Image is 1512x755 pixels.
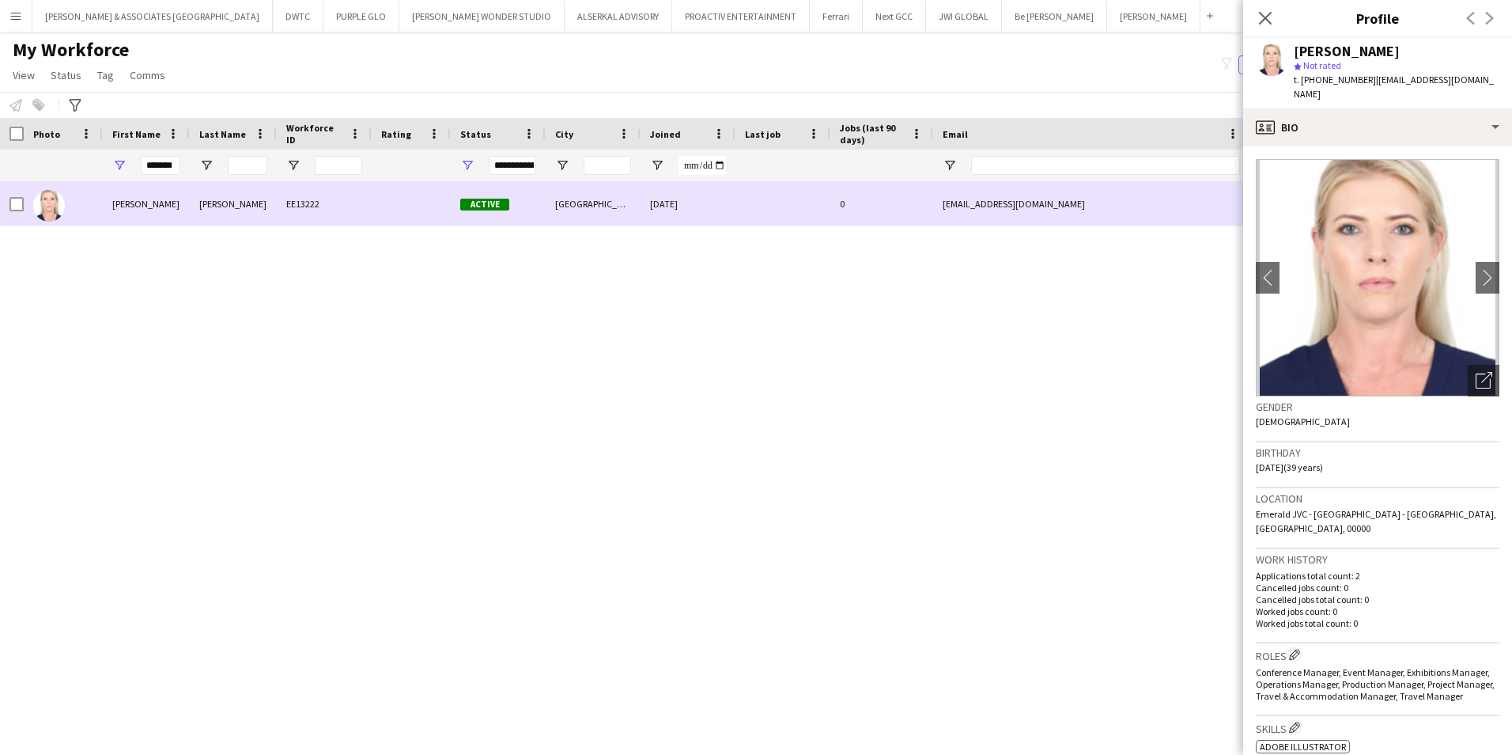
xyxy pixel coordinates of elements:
[112,128,161,140] span: First Name
[33,190,65,222] img: Natalie Lober
[840,122,905,146] span: Jobs (last 90 days)
[1256,491,1499,506] h3: Location
[460,128,491,140] span: Status
[123,65,172,85] a: Comms
[863,1,926,32] button: Next GCC
[1256,617,1499,629] p: Worked jobs total count: 0
[228,156,267,175] input: Last Name Filter Input
[943,128,968,140] span: Email
[1294,74,1494,100] span: | [EMAIL_ADDRESS][DOMAIN_NAME]
[381,128,411,140] span: Rating
[1256,594,1499,605] p: Cancelled jobs total count: 0
[44,65,88,85] a: Status
[565,1,672,32] button: ALSERKAL ADVISORY
[130,68,165,82] span: Comms
[277,182,372,226] div: EE13222
[1256,647,1499,663] h3: Roles
[933,182,1249,226] div: [EMAIL_ADDRESS][DOMAIN_NAME]
[1256,159,1499,396] img: Crew avatar or photo
[1256,508,1496,534] span: Emerald JVC - [GEOGRAPHIC_DATA] - [GEOGRAPHIC_DATA], [GEOGRAPHIC_DATA], 00000
[971,156,1240,175] input: Email Filter Input
[286,122,343,146] span: Workforce ID
[323,1,399,32] button: PURPLE GLO
[1002,1,1107,32] button: Be [PERSON_NAME]
[745,128,781,140] span: Last job
[546,182,641,226] div: [GEOGRAPHIC_DATA]
[650,128,681,140] span: Joined
[1260,741,1346,753] span: Adobe Illustrator
[51,68,81,82] span: Status
[555,158,569,173] button: Open Filter Menu
[1256,461,1323,473] span: [DATE] (39 years)
[460,158,474,173] button: Open Filter Menu
[103,182,190,226] div: [PERSON_NAME]
[641,182,735,226] div: [DATE]
[1256,719,1499,736] h3: Skills
[199,158,214,173] button: Open Filter Menu
[32,1,273,32] button: [PERSON_NAME] & ASSOCIATES [GEOGRAPHIC_DATA]
[1238,55,1317,74] button: Everyone5,897
[399,1,565,32] button: [PERSON_NAME] WONDER STUDIO
[13,38,129,62] span: My Workforce
[1256,415,1350,427] span: [DEMOGRAPHIC_DATA]
[830,182,933,226] div: 0
[13,68,35,82] span: View
[1468,365,1499,396] div: Open photos pop-in
[286,158,301,173] button: Open Filter Menu
[1303,59,1341,71] span: Not rated
[555,128,573,140] span: City
[33,128,60,140] span: Photo
[199,128,246,140] span: Last Name
[679,156,726,175] input: Joined Filter Input
[672,1,810,32] button: PROACTIV ENTERTAINMENT
[584,156,631,175] input: City Filter Input
[6,65,41,85] a: View
[141,156,180,175] input: First Name Filter Input
[650,158,664,173] button: Open Filter Menu
[1256,582,1499,594] p: Cancelled jobs count: 0
[190,182,277,226] div: [PERSON_NAME]
[1256,400,1499,414] h3: Gender
[1256,666,1495,702] span: Conference Manager, Event Manager, Exhibitions Manager, Operations Manager, Production Manager, P...
[1256,570,1499,582] p: Applications total count: 2
[91,65,120,85] a: Tag
[1243,108,1512,146] div: Bio
[1256,446,1499,460] h3: Birthday
[1107,1,1200,32] button: [PERSON_NAME]
[1294,44,1400,59] div: [PERSON_NAME]
[943,158,957,173] button: Open Filter Menu
[1243,8,1512,28] h3: Profile
[112,158,127,173] button: Open Filter Menu
[66,96,85,115] app-action-btn: Advanced filters
[1256,552,1499,567] h3: Work history
[460,199,509,211] span: Active
[273,1,323,32] button: DWTC
[1256,605,1499,617] p: Worked jobs count: 0
[97,68,114,82] span: Tag
[315,156,362,175] input: Workforce ID Filter Input
[810,1,863,32] button: Ferrari
[1294,74,1376,85] span: t. [PHONE_NUMBER]
[926,1,1002,32] button: JWI GLOBAL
